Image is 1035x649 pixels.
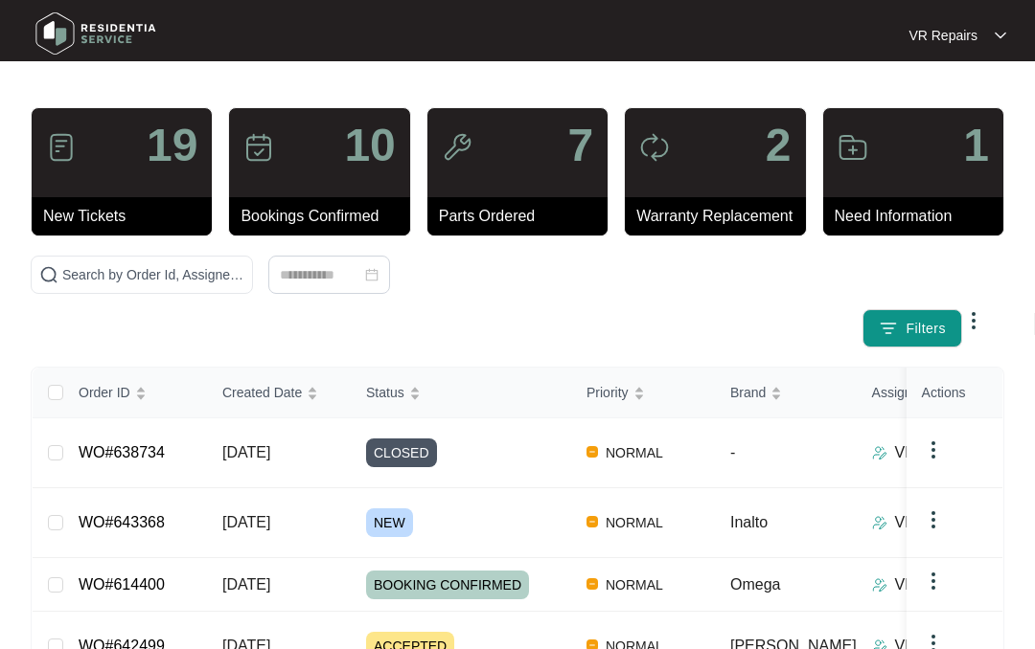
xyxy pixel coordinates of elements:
[29,5,163,62] img: residentia service logo
[43,205,212,228] p: New Tickets
[598,573,671,596] span: NORMAL
[862,309,962,347] button: filter iconFilters
[63,368,207,418] th: Order ID
[872,382,928,403] span: Assignee
[567,123,593,168] p: 7
[922,438,945,461] img: dropdown arrow
[243,132,274,163] img: icon
[571,368,715,418] th: Priority
[62,264,244,285] input: Search by Order Id, Assignee Name, Customer Name, Brand and Model
[79,514,165,530] a: WO#643368
[147,123,197,168] p: 19
[730,444,735,460] span: -
[835,205,1003,228] p: Need Information
[344,123,395,168] p: 10
[908,26,977,45] p: VR Repairs
[222,514,270,530] span: [DATE]
[730,514,768,530] span: Inalto
[872,445,887,460] img: Assigner Icon
[222,382,302,403] span: Created Date
[442,132,472,163] img: icon
[586,382,629,403] span: Priority
[79,576,165,593] a: WO#614400
[962,309,985,332] img: dropdown arrow
[995,31,1006,40] img: dropdown arrow
[639,132,670,163] img: icon
[586,578,598,590] img: Vercel Logo
[766,123,792,168] p: 2
[879,319,898,338] img: filter icon
[207,368,351,418] th: Created Date
[907,368,1002,418] th: Actions
[730,382,766,403] span: Brand
[963,123,989,168] p: 1
[636,205,805,228] p: Warranty Replacement
[39,265,58,284] img: search-icon
[895,441,974,464] p: VR Repairs
[922,508,945,531] img: dropdown arrow
[730,576,780,593] span: Omega
[586,446,598,458] img: Vercel Logo
[906,319,946,339] span: Filters
[586,516,598,527] img: Vercel Logo
[598,511,671,534] span: NORMAL
[79,444,165,460] a: WO#638734
[46,132,77,163] img: icon
[598,441,671,464] span: NORMAL
[241,205,409,228] p: Bookings Confirmed
[922,570,945,593] img: dropdown arrow
[715,368,857,418] th: Brand
[439,205,608,228] p: Parts Ordered
[366,438,437,467] span: CLOSED
[895,511,974,534] p: VR Repairs
[351,368,571,418] th: Status
[872,577,887,593] img: Assigner Icon
[838,132,868,163] img: icon
[895,573,974,596] p: VR Repairs
[79,382,130,403] span: Order ID
[222,576,270,593] span: [DATE]
[366,382,404,403] span: Status
[222,444,270,460] span: [DATE]
[366,508,413,537] span: NEW
[366,571,529,599] span: BOOKING CONFIRMED
[872,515,887,530] img: Assigner Icon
